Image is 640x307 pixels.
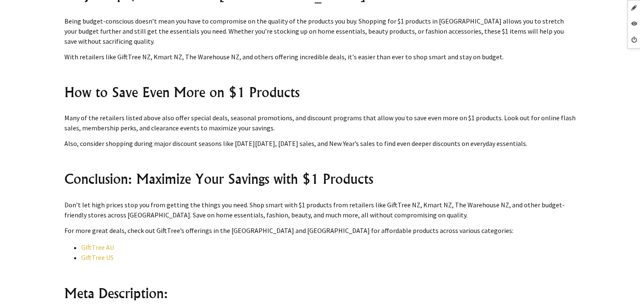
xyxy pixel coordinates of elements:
[64,138,576,148] p: Also, consider shopping during major discount seasons like [DATE][DATE], [DATE] sales, and New Ye...
[64,16,576,46] p: Being budget-conscious doesn’t mean you have to compromise on the quality of the products you buy...
[81,243,114,251] a: GiftTree AU
[64,52,576,62] p: With retailers like GiftTree NZ, Kmart NZ, The Warehouse NZ, and others offering incredible deals...
[64,225,576,236] p: For more great deals, check out GiftTree’s offerings in the [GEOGRAPHIC_DATA] and [GEOGRAPHIC_DAT...
[64,113,576,133] p: Many of the retailers listed above also offer special deals, seasonal promotions, and discount pr...
[64,200,576,220] p: Don’t let high prices stop you from getting the things you need. Shop smart with $1 products from...
[64,82,576,102] h2: How to Save Even More on $1 Products
[64,169,576,189] h2: Conclusion: Maximize Your Savings with $1 Products
[64,283,576,303] h2: Meta Description:
[81,253,114,262] a: GiftTree US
